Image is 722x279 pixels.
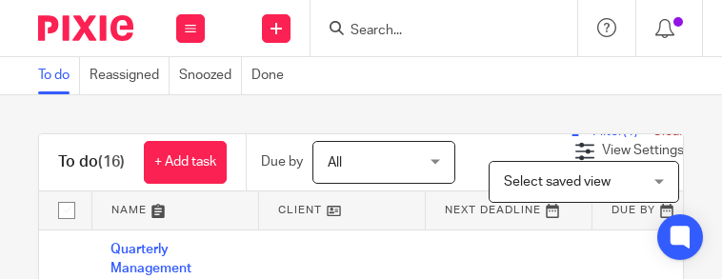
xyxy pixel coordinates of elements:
[504,175,611,189] span: Select saved view
[98,154,125,169] span: (16)
[592,125,652,138] span: Filter
[602,144,684,157] span: View Settings
[58,152,125,172] h1: To do
[261,152,303,171] p: Due by
[328,156,342,169] span: All
[349,23,520,40] input: Search
[90,57,170,94] a: Reassigned
[251,57,293,94] a: Done
[38,57,80,94] a: To do
[179,57,242,94] a: Snoozed
[144,141,227,184] a: + Add task
[652,125,684,138] a: Clear
[38,15,133,41] img: Pixie
[623,125,638,138] span: (1)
